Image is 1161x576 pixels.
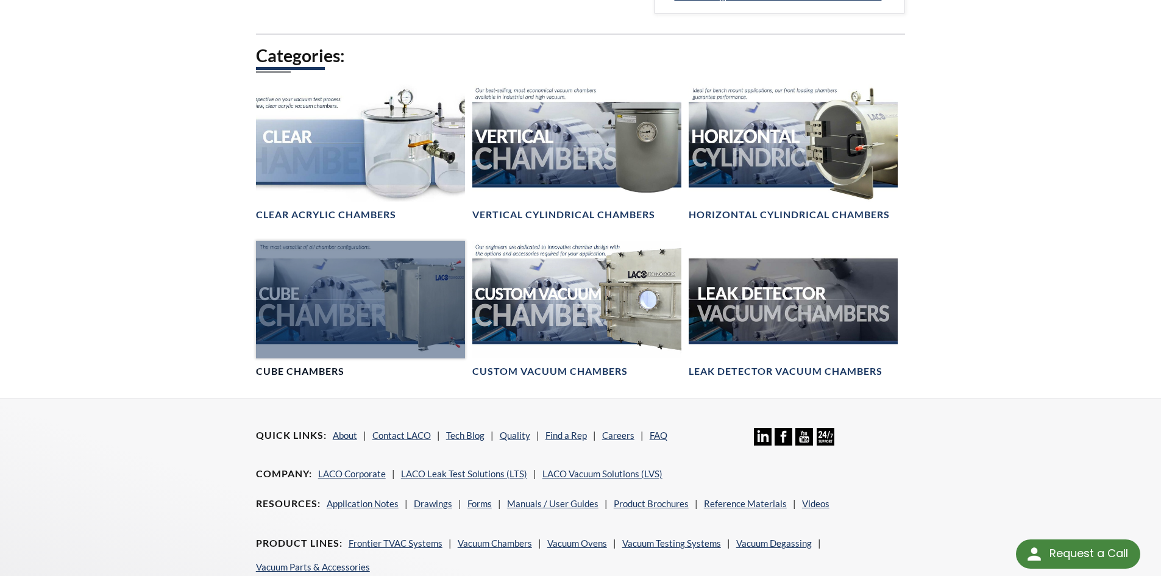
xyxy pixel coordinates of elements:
a: Custom Vacuum Chamber headerCustom Vacuum Chambers [472,241,681,378]
a: Leak Test Vacuum Chambers headerLeak Detector Vacuum Chambers [689,241,898,378]
a: Vacuum Testing Systems [622,538,721,549]
a: Contact LACO [372,430,431,441]
div: Request a Call [1049,539,1128,567]
h2: Categories: [256,44,906,67]
a: Quality [500,430,530,441]
a: LACO Vacuum Solutions (LVS) [542,468,662,479]
a: Drawings [414,498,452,509]
a: Frontier TVAC Systems [349,538,442,549]
a: Videos [802,498,829,509]
a: Vacuum Ovens [547,538,607,549]
a: Find a Rep [545,430,587,441]
a: Vertical Vacuum Chambers headerVertical Cylindrical Chambers [472,84,681,221]
a: Tech Blog [446,430,485,441]
h4: Vertical Cylindrical Chambers [472,208,655,221]
a: Vacuum Chambers [458,538,532,549]
h4: Quick Links [256,429,327,442]
a: Application Notes [327,498,399,509]
img: round button [1024,544,1044,564]
h4: Leak Detector Vacuum Chambers [689,365,882,378]
img: 24/7 Support Icon [817,428,834,446]
a: Careers [602,430,634,441]
h4: Resources [256,497,321,510]
a: Horizontal Cylindrical headerHorizontal Cylindrical Chambers [689,84,898,221]
a: Vacuum Parts & Accessories [256,561,370,572]
a: Clear Chambers headerClear Acrylic Chambers [256,84,465,221]
a: About [333,430,357,441]
h4: Clear Acrylic Chambers [256,208,396,221]
h4: Product Lines [256,537,343,550]
div: Request a Call [1016,539,1140,569]
h4: Company [256,468,312,480]
h4: Horizontal Cylindrical Chambers [689,208,890,221]
a: LACO Corporate [318,468,386,479]
h4: Custom Vacuum Chambers [472,365,628,378]
a: Product Brochures [614,498,689,509]
a: Cube Chambers headerCube Chambers [256,241,465,378]
a: 24/7 Support [817,436,834,447]
a: Forms [467,498,492,509]
h4: Cube Chambers [256,365,344,378]
a: FAQ [650,430,667,441]
a: Vacuum Degassing [736,538,812,549]
a: Reference Materials [704,498,787,509]
a: LACO Leak Test Solutions (LTS) [401,468,527,479]
a: Manuals / User Guides [507,498,598,509]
